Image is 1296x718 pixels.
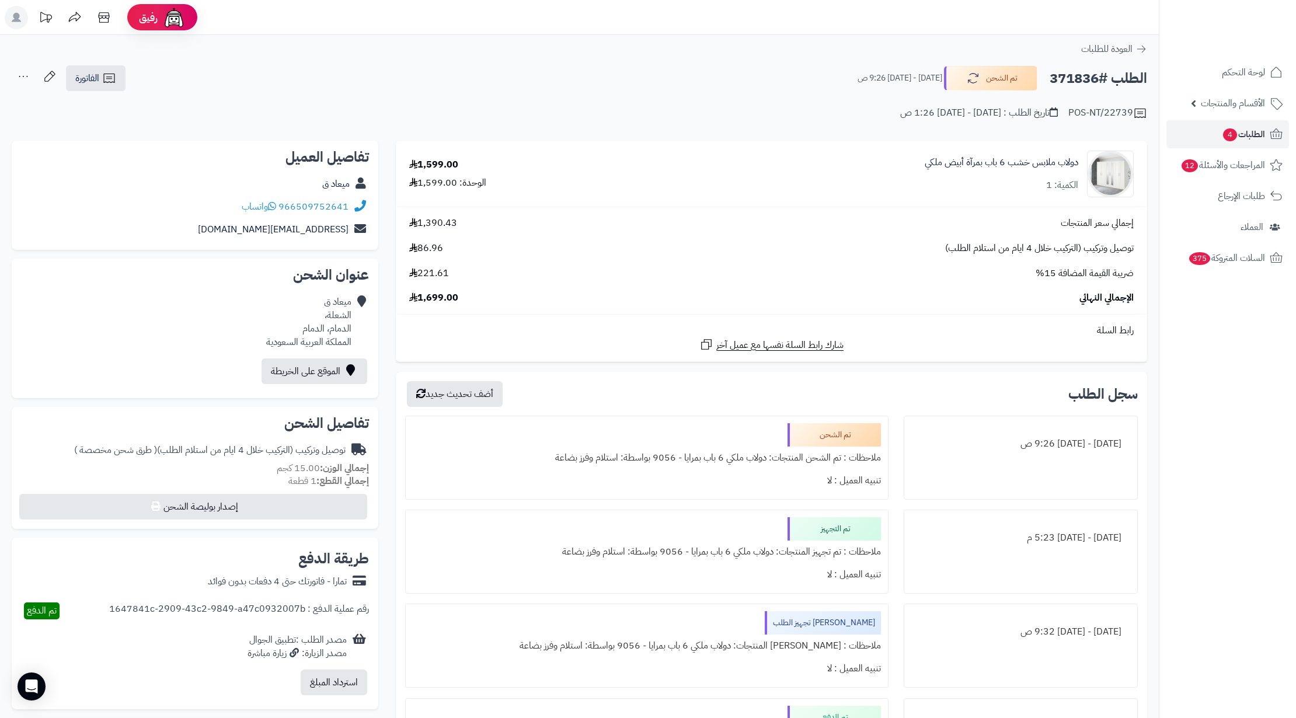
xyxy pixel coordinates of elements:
div: [DATE] - [DATE] 9:26 ص [911,433,1130,455]
a: دولاب ملابس خشب 6 باب بمرآة أبيض ملكي [925,156,1078,169]
div: رابط السلة [400,324,1142,337]
span: شارك رابط السلة نفسها مع عميل آخر [716,339,844,352]
strong: إجمالي الوزن: [320,461,369,475]
h2: تفاصيل العميل [21,150,369,164]
strong: إجمالي القطع: [316,474,369,488]
a: المراجعات والأسئلة12 [1166,151,1289,179]
span: 86.96 [409,242,443,255]
div: مصدر الطلب :تطبيق الجوال [248,633,347,660]
span: الأقسام والمنتجات [1201,95,1265,111]
span: 375 [1189,252,1210,265]
div: ملاحظات : [PERSON_NAME] المنتجات: دولاب ملكي 6 باب بمرايا - 9056 بواسطة: استلام وفرز بضاعة [413,635,881,657]
span: 1,699.00 [409,291,458,305]
span: إجمالي سعر المنتجات [1061,217,1134,230]
div: الوحدة: 1,599.00 [409,176,486,190]
h3: سجل الطلب [1068,387,1138,401]
a: واتساب [242,200,276,214]
span: المراجعات والأسئلة [1180,157,1265,173]
h2: طريقة الدفع [298,552,369,566]
div: توصيل وتركيب (التركيب خلال 4 ايام من استلام الطلب) [74,444,346,457]
img: logo-2.png [1217,29,1285,54]
div: رقم عملية الدفع : 1647841c-2909-43c2-9849-a47c0932007b [109,602,369,619]
a: طلبات الإرجاع [1166,182,1289,210]
span: تم الدفع [27,604,57,618]
span: الإجمالي النهائي [1079,291,1134,305]
h2: الطلب #371836 [1050,67,1147,90]
span: السلات المتروكة [1188,250,1265,266]
a: الطلبات4 [1166,120,1289,148]
button: استرداد المبلغ [301,670,367,695]
a: الموقع على الخريطة [262,358,367,384]
span: رفيق [139,11,158,25]
div: تمارا - فاتورتك حتى 4 دفعات بدون فوائد [208,575,347,588]
span: الفاتورة [75,71,99,85]
div: POS-NT/22739 [1068,106,1147,120]
div: 1,599.00 [409,158,458,172]
span: ضريبة القيمة المضافة 15% [1036,267,1134,280]
small: [DATE] - [DATE] 9:26 ص [858,72,942,84]
div: تنبيه العميل : لا [413,469,881,492]
span: 221.61 [409,267,449,280]
span: 1,390.43 [409,217,457,230]
a: الفاتورة [66,65,126,91]
a: 966509752641 [278,200,349,214]
span: توصيل وتركيب (التركيب خلال 4 ايام من استلام الطلب) [945,242,1134,255]
a: تحديثات المنصة [31,6,60,32]
a: السلات المتروكة375 [1166,244,1289,272]
a: شارك رابط السلة نفسها مع عميل آخر [699,337,844,352]
div: تم التجهيز [788,517,881,541]
span: 12 [1182,159,1198,172]
small: 1 قطعة [288,474,369,488]
div: [PERSON_NAME] تجهيز الطلب [765,611,881,635]
a: العودة للطلبات [1081,42,1147,56]
div: Open Intercom Messenger [18,672,46,700]
div: الكمية: 1 [1046,179,1078,192]
div: ملاحظات : تم الشحن المنتجات: دولاب ملكي 6 باب بمرايا - 9056 بواسطة: استلام وفرز بضاعة [413,447,881,469]
div: [DATE] - [DATE] 9:32 ص [911,621,1130,643]
div: ملاحظات : تم تجهيز المنتجات: دولاب ملكي 6 باب بمرايا - 9056 بواسطة: استلام وفرز بضاعة [413,541,881,563]
a: [EMAIL_ADDRESS][DOMAIN_NAME] [198,222,349,236]
div: تاريخ الطلب : [DATE] - [DATE] 1:26 ص [900,106,1058,120]
a: العملاء [1166,213,1289,241]
span: الطلبات [1222,126,1265,142]
button: تم الشحن [944,66,1037,90]
div: مصدر الزيارة: زيارة مباشرة [248,647,347,660]
small: 15.00 كجم [277,461,369,475]
span: العودة للطلبات [1081,42,1133,56]
a: لوحة التحكم [1166,58,1289,86]
h2: عنوان الشحن [21,268,369,282]
button: إصدار بوليصة الشحن [19,494,367,520]
button: أضف تحديث جديد [407,381,503,407]
div: تنبيه العميل : لا [413,563,881,586]
img: ai-face.png [162,6,186,29]
div: ميعاد ق الشعلة، الدمام، الدمام المملكة العربية السعودية [266,295,351,348]
a: ميعاد ق [322,177,350,191]
div: تم الشحن [788,423,881,447]
div: تنبيه العميل : لا [413,657,881,680]
h2: تفاصيل الشحن [21,416,369,430]
span: 4 [1223,128,1237,141]
span: العملاء [1241,219,1263,235]
span: طلبات الإرجاع [1218,188,1265,204]
img: 1733065410-1-90x90.jpg [1088,151,1133,197]
div: [DATE] - [DATE] 5:23 م [911,527,1130,549]
span: لوحة التحكم [1222,64,1265,81]
span: ( طرق شحن مخصصة ) [74,443,157,457]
